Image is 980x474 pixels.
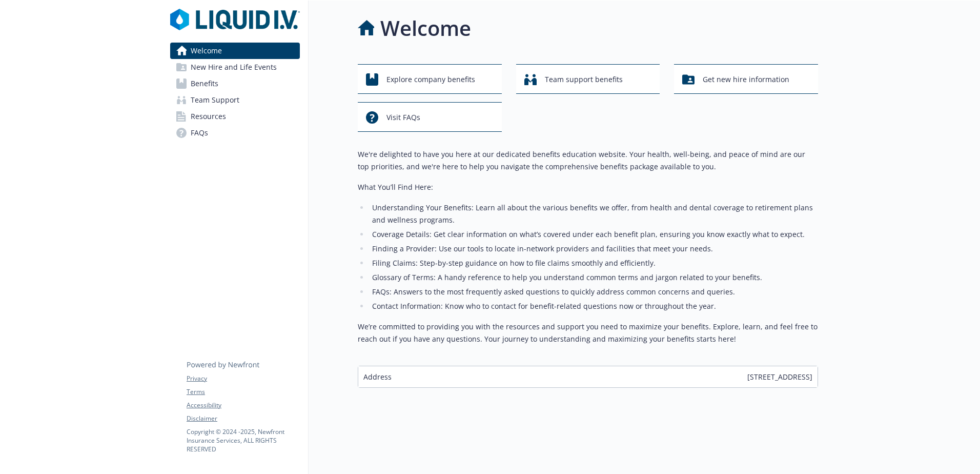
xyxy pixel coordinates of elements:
[358,181,818,193] p: What You’ll Find Here:
[170,92,300,108] a: Team Support
[187,387,299,397] a: Terms
[170,108,300,125] a: Resources
[187,401,299,410] a: Accessibility
[369,202,818,226] li: Understanding Your Benefits: Learn all about the various benefits we offer, from health and denta...
[747,371,812,382] span: [STREET_ADDRESS]
[187,374,299,383] a: Privacy
[358,102,502,132] button: Visit FAQs
[369,286,818,298] li: FAQs: Answers to the most frequently asked questions to quickly address common concerns and queries.
[170,125,300,141] a: FAQs
[191,125,208,141] span: FAQs
[187,414,299,423] a: Disclaimer
[386,70,475,89] span: Explore company benefits
[170,75,300,92] a: Benefits
[369,257,818,269] li: Filing Claims: Step-by-step guidance on how to file claims smoothly and efficiently.
[358,321,818,345] p: We’re committed to providing you with the resources and support you need to maximize your benefit...
[191,108,226,125] span: Resources
[358,64,502,94] button: Explore company benefits
[191,59,277,75] span: New Hire and Life Events
[674,64,818,94] button: Get new hire information
[191,92,239,108] span: Team Support
[363,371,392,382] span: Address
[187,427,299,453] p: Copyright © 2024 - 2025 , Newfront Insurance Services, ALL RIGHTS RESERVED
[170,59,300,75] a: New Hire and Life Events
[703,70,789,89] span: Get new hire information
[545,70,623,89] span: Team support benefits
[516,64,660,94] button: Team support benefits
[386,108,420,127] span: Visit FAQs
[369,271,818,284] li: Glossary of Terms: A handy reference to help you understand common terms and jargon related to yo...
[170,43,300,59] a: Welcome
[358,148,818,173] p: We're delighted to have you here at our dedicated benefits education website. Your health, well-b...
[369,243,818,255] li: Finding a Provider: Use our tools to locate in-network providers and facilities that meet your ne...
[369,300,818,312] li: Contact Information: Know who to contact for benefit-related questions now or throughout the year.
[369,228,818,241] li: Coverage Details: Get clear information on what’s covered under each benefit plan, ensuring you k...
[380,13,471,44] h1: Welcome
[191,43,222,59] span: Welcome
[191,75,218,92] span: Benefits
